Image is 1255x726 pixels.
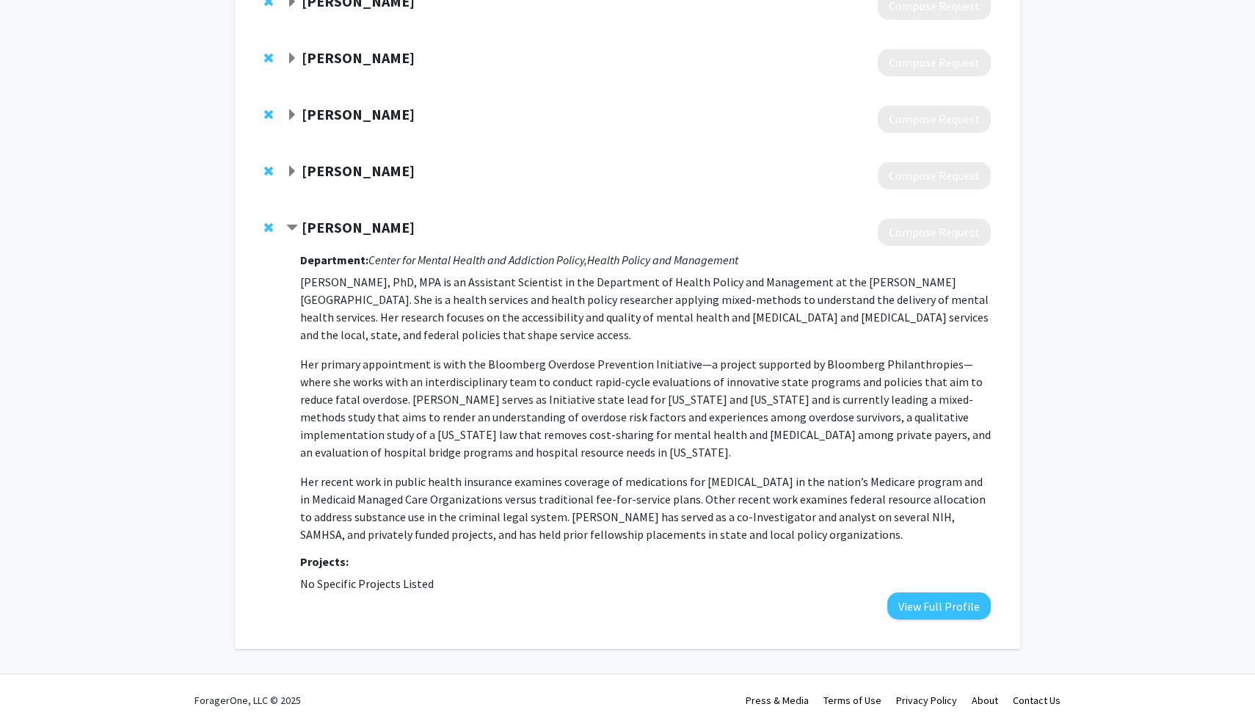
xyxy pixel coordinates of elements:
a: Privacy Policy [896,694,957,707]
i: Health Policy and Management [587,253,738,267]
i: Center for Mental Health and Addiction Policy, [368,253,587,267]
span: Contract Samantha Harris Bookmark [286,222,298,234]
strong: Department: [300,253,368,267]
p: [PERSON_NAME], PhD, MPA is an Assistant Scientist in the Department of Health Policy and Manageme... [300,273,991,344]
button: Compose Request to Samantha Harris [878,219,991,246]
span: Remove Peter Fredericks from bookmarks [264,165,273,177]
strong: [PERSON_NAME] [302,161,415,180]
button: Compose Request to Javier Cepeda [878,49,991,76]
a: Press & Media [746,694,809,707]
button: View Full Profile [887,592,991,620]
p: Her primary appointment is with the Bloomberg Overdose Prevention Initiative—a project supported ... [300,355,991,461]
span: No Specific Projects Listed [300,576,434,591]
span: Expand Michael Fingerhood Bookmark [286,109,298,121]
strong: Projects: [300,554,349,569]
strong: [PERSON_NAME] [302,48,415,67]
a: About [972,694,998,707]
span: Remove Michael Fingerhood from bookmarks [264,109,273,120]
button: Compose Request to Michael Fingerhood [878,106,991,133]
p: Her recent work in public health insurance examines coverage of medications for [MEDICAL_DATA] in... [300,473,991,543]
a: Terms of Use [823,694,881,707]
span: Remove Samantha Harris from bookmarks [264,222,273,233]
span: Expand Javier Cepeda Bookmark [286,53,298,65]
strong: [PERSON_NAME] [302,218,415,236]
strong: [PERSON_NAME] [302,105,415,123]
span: Expand Peter Fredericks Bookmark [286,166,298,178]
button: Compose Request to Peter Fredericks [878,162,991,189]
div: ForagerOne, LLC © 2025 [194,675,301,726]
a: Contact Us [1013,694,1061,707]
span: Remove Javier Cepeda from bookmarks [264,52,273,64]
iframe: Chat [11,660,62,715]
